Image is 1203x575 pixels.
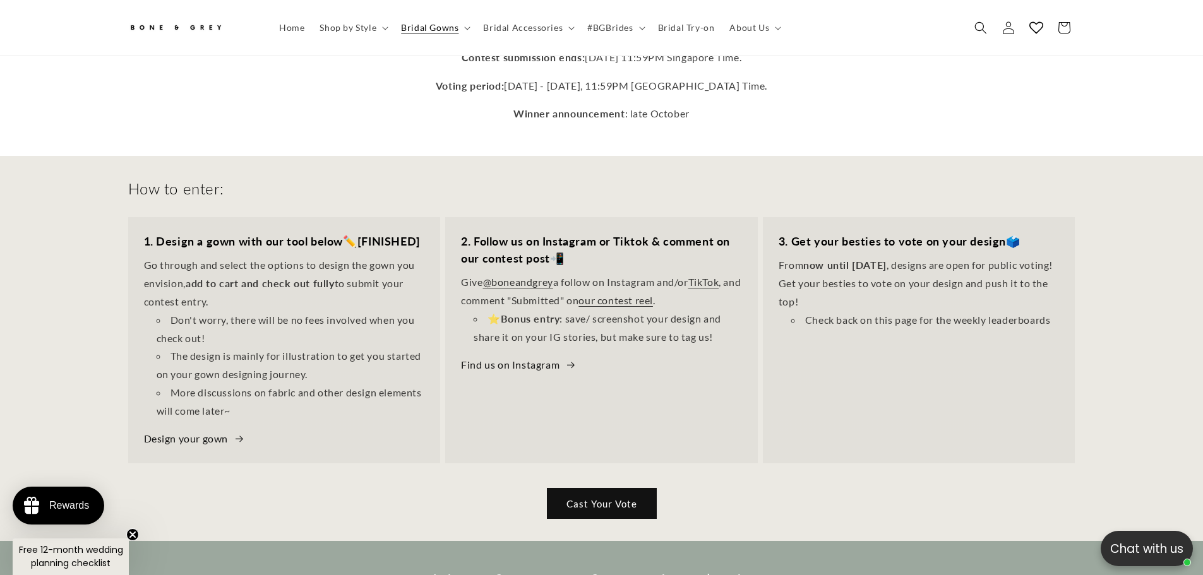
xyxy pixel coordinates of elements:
[461,356,577,374] a: Find us on Instagram
[501,312,560,324] strong: Bonus entry
[779,256,1060,311] p: From , designs are open for public voting! Get your besties to vote on your design and push it to...
[779,233,1060,250] h3: 🗳️
[157,384,425,420] li: More discussions on fabric and other design elements will come later~
[461,273,742,310] p: Give a follow on Instagram and/or , and comment "Submitted" on .
[128,179,224,198] h2: How to enter:
[144,256,425,311] p: Go through and select the options to design the gown you envision, to submit your contest entry.
[356,77,848,95] p: [DATE] - [DATE], 11:59PM [GEOGRAPHIC_DATA] Time.
[13,538,129,575] div: Free 12-month wedding planning checklistClose teaser
[1101,540,1193,558] p: Chat with us
[476,15,580,41] summary: Bridal Accessories
[967,14,995,42] summary: Search
[279,22,304,33] span: Home
[580,15,650,41] summary: #BGBrides
[1101,531,1193,566] button: Open chatbox
[650,15,722,41] a: Bridal Try-on
[658,22,715,33] span: Bridal Try-on
[483,276,553,288] a: @boneandgrey
[312,15,393,41] summary: Shop by Style
[462,51,585,63] strong: Contest submission ends:
[357,234,421,248] strong: [FINISHED]
[144,234,344,248] strong: 1. Design a gown with our tool below
[779,234,1006,248] strong: 3. Get your besties to vote on your design
[587,22,633,33] span: #BGBrides
[49,500,89,511] div: Rewards
[186,277,335,289] strong: add to cart and check out fully
[803,259,887,271] strong: now until [DATE]
[578,294,653,306] a: our contest reel
[157,347,425,384] li: The design is mainly for illustration to get you started on your gown designing journey.
[436,80,504,92] strong: Voting period:
[401,22,458,33] span: Bridal Gowns
[513,107,625,119] strong: Winner announcement
[126,528,139,541] button: Close teaser
[393,15,476,41] summary: Bridal Gowns
[128,18,223,39] img: Bone and Grey Bridal
[791,311,1060,329] li: Check back on this page for the weekly leaderboards
[461,233,742,267] h3: 📲
[688,276,719,288] a: TikTok
[157,311,425,348] li: Don't worry, there will be no fees involved when you check out!
[356,49,848,67] p: [DATE] 11:59PM Singapore Time.
[356,105,848,123] p: : late October
[548,489,656,518] a: Cast Your Vote
[483,22,563,33] span: Bridal Accessories
[461,234,730,265] strong: 2. Follow us on Instagram or Tiktok & comment on our contest post
[272,15,312,41] a: Home
[722,15,786,41] summary: About Us
[320,22,376,33] span: Shop by Style
[144,233,425,250] h3: ✏️
[729,22,769,33] span: About Us
[123,13,259,43] a: Bone and Grey Bridal
[144,430,245,448] a: Design your gown
[474,310,742,347] li: ⭐ : save/ screenshot your design and share it on your IG stories, but make sure to tag us!
[19,543,123,569] span: Free 12-month wedding planning checklist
